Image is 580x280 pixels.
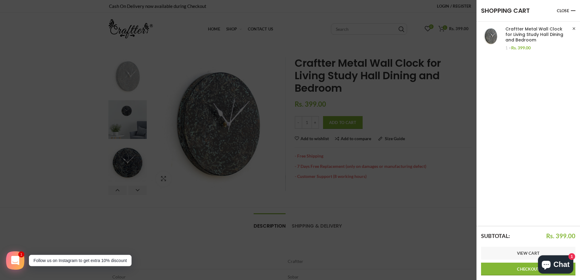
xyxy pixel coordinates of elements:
a: View cart [481,247,575,260]
strong: Subtotal: [481,232,510,240]
a: Checkout [481,263,575,275]
a: Close [557,6,576,15]
h3: Shopping cart [481,6,530,15]
a: × [571,26,577,32]
div: Craftter Metal Wall Clock for Living Study Hall Dining and Bedroom [505,26,569,43]
span: Rs. 399.00 [546,232,575,239]
span: 1 [19,252,23,256]
inbox-online-store-chat: Shopify online store chat [536,255,575,275]
span: 1 × [505,45,569,51]
span: Rs. 399.00 [511,45,531,50]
